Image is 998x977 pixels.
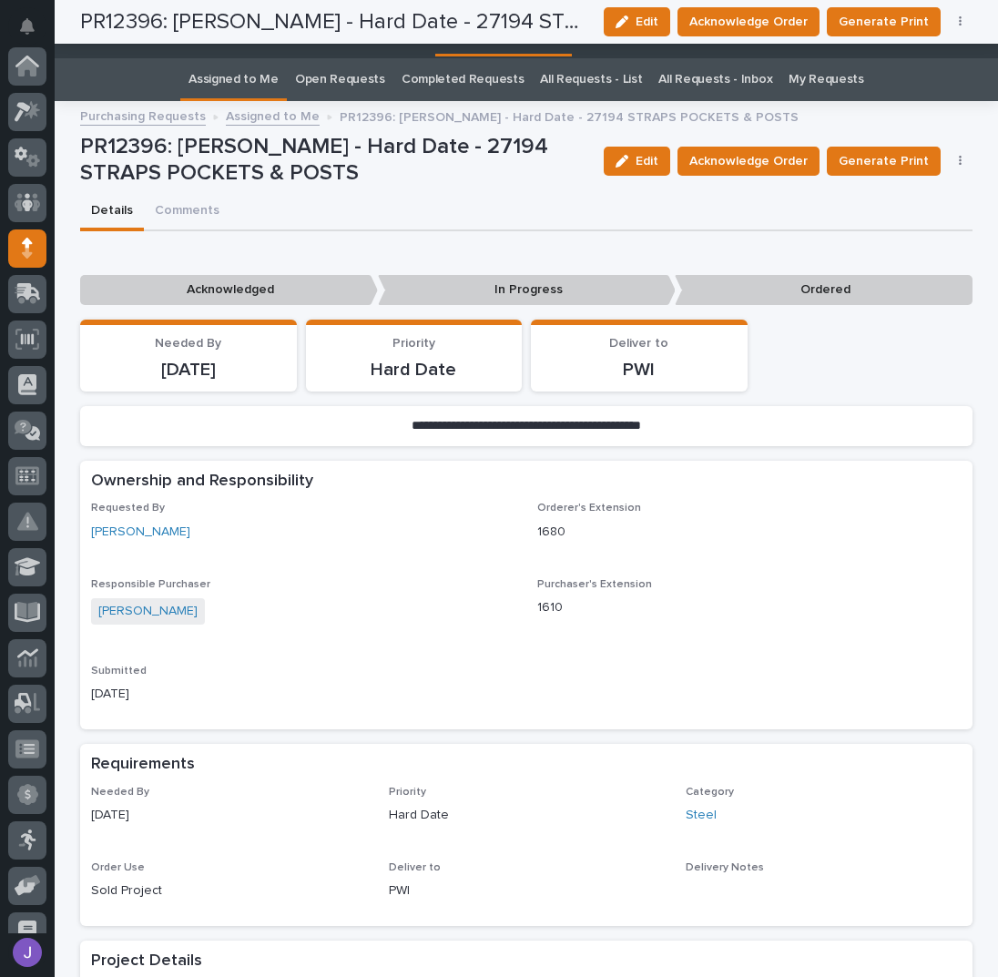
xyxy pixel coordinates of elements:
[91,579,210,590] span: Responsible Purchaser
[389,881,665,901] p: PWI
[686,787,734,798] span: Category
[226,105,320,126] a: Assigned to Me
[91,862,145,873] span: Order Use
[317,359,512,381] p: Hard Date
[295,58,385,101] a: Open Requests
[389,862,441,873] span: Deliver to
[609,337,668,350] span: Deliver to
[340,106,799,126] p: PR12396: [PERSON_NAME] - Hard Date - 27194 STRAPS POCKETS & POSTS
[392,337,435,350] span: Priority
[677,147,820,176] button: Acknowledge Order
[389,787,426,798] span: Priority
[91,472,313,492] h2: Ownership and Responsibility
[8,7,46,46] button: Notifications
[188,58,279,101] a: Assigned to Me
[80,105,206,126] a: Purchasing Requests
[91,666,147,677] span: Submitted
[540,58,642,101] a: All Requests - List
[378,275,676,305] p: In Progress
[789,58,864,101] a: My Requests
[686,806,717,825] a: Steel
[402,58,524,101] a: Completed Requests
[537,503,641,514] span: Orderer's Extension
[689,150,808,172] span: Acknowledge Order
[537,523,962,542] p: 1680
[604,147,670,176] button: Edit
[98,602,198,621] a: [PERSON_NAME]
[658,58,772,101] a: All Requests - Inbox
[144,193,230,231] button: Comments
[80,134,589,187] p: PR12396: [PERSON_NAME] - Hard Date - 27194 STRAPS POCKETS & POSTS
[675,275,973,305] p: Ordered
[23,18,46,47] div: Notifications
[155,337,221,350] span: Needed By
[636,153,658,169] span: Edit
[91,755,195,775] h2: Requirements
[91,952,202,972] h2: Project Details
[827,147,941,176] button: Generate Print
[91,359,286,381] p: [DATE]
[537,579,652,590] span: Purchaser's Extension
[91,881,367,901] p: Sold Project
[91,503,165,514] span: Requested By
[537,598,962,617] p: 1610
[91,685,515,704] p: [DATE]
[80,275,378,305] p: Acknowledged
[91,806,367,825] p: [DATE]
[8,933,46,972] button: users-avatar
[686,862,764,873] span: Delivery Notes
[80,193,144,231] button: Details
[542,359,737,381] p: PWI
[91,523,190,542] a: [PERSON_NAME]
[389,806,665,825] p: Hard Date
[839,150,929,172] span: Generate Print
[91,787,149,798] span: Needed By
